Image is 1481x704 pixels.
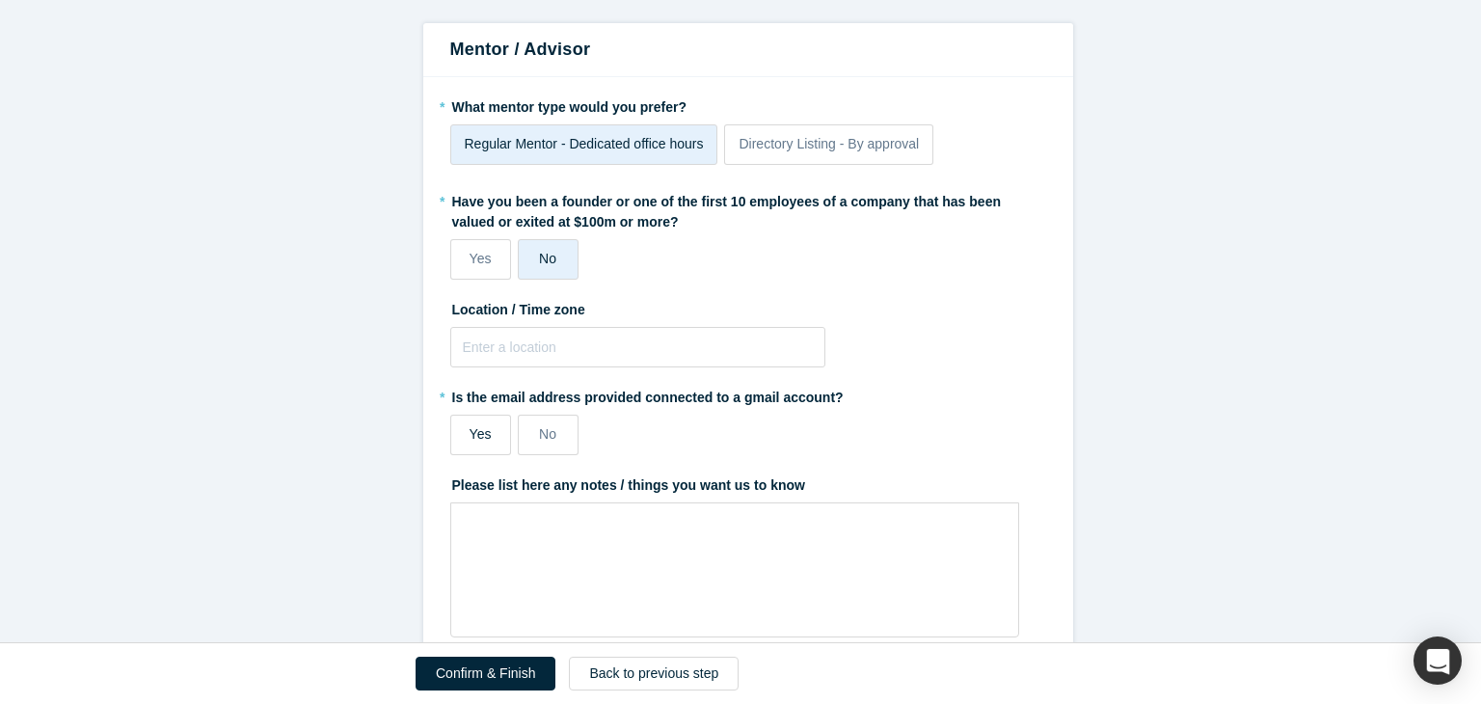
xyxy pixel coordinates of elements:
h3: Mentor / Advisor [450,37,1046,63]
span: Yes [470,426,492,442]
span: No [539,426,556,442]
input: Enter a location [450,327,826,367]
div: rdw-editor [464,509,1007,541]
button: Confirm & Finish [416,657,555,690]
label: What mentor type would you prefer? [450,91,1046,118]
span: Yes [470,251,492,266]
label: Have you been a founder or one of the first 10 employees of a company that has been valued or exi... [450,185,1046,232]
label: Is the email address provided connected to a gmail account? [450,381,1046,408]
span: No [539,251,556,266]
span: Regular Mentor - Dedicated office hours [465,136,704,151]
label: Please list here any notes / things you want us to know [450,469,1046,496]
div: rdw-wrapper [450,502,1019,637]
span: Directory Listing - By approval [739,136,919,151]
label: Location / Time zone [450,293,1046,320]
button: Back to previous step [569,657,739,690]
